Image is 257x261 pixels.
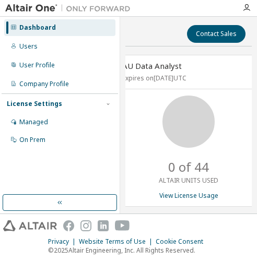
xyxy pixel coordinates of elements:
div: Privacy [48,238,79,246]
div: On Prem [19,136,45,144]
p: 0 of 44 [168,158,209,176]
div: Company Profile [19,80,69,88]
span: AU Data Analyst [122,61,182,71]
div: Cookie Consent [156,238,209,246]
img: youtube.svg [115,220,130,231]
div: Managed [19,118,48,126]
p: Expires on [DATE] UTC [122,74,252,82]
div: Dashboard [19,23,56,32]
img: altair_logo.svg [3,220,57,231]
button: Contact Sales [187,25,246,43]
div: Users [19,42,38,51]
a: View License Usage [159,191,218,200]
img: linkedin.svg [98,220,109,231]
img: instagram.svg [80,220,91,231]
p: © 2025 Altair Engineering, Inc. All Rights Reserved. [48,246,209,255]
p: ALTAIR UNITS USED [159,176,218,185]
img: facebook.svg [63,220,74,231]
div: User Profile [19,61,55,69]
div: License Settings [7,100,62,108]
div: Website Terms of Use [79,238,156,246]
img: Altair One [5,3,136,14]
